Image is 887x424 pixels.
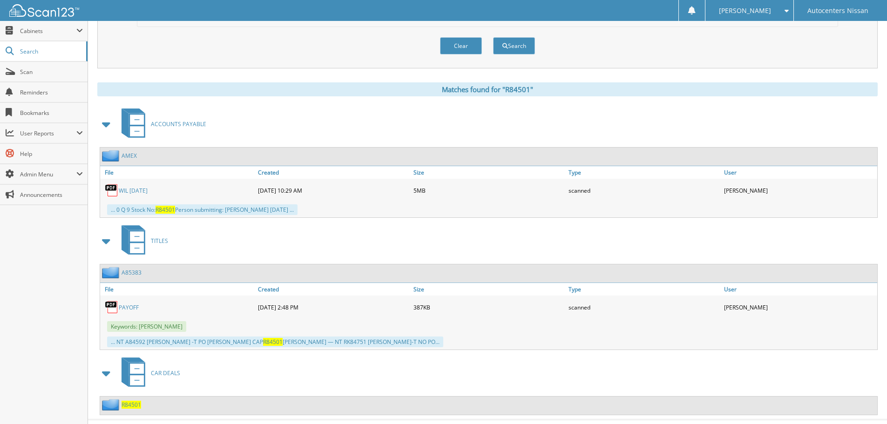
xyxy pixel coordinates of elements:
[116,222,168,259] a: TITLES
[107,337,443,347] div: ... NT A84592 [PERSON_NAME] -T PO [PERSON_NAME] CAP [PERSON_NAME] — NT RK84751 [PERSON_NAME]-T NO...
[411,166,567,179] a: Size
[719,8,771,13] span: [PERSON_NAME]
[122,152,137,160] a: AMEX
[151,237,168,245] span: TITLES
[116,355,180,391] a: CAR DEALS
[156,206,175,214] span: R84501
[411,298,567,316] div: 387KB
[440,37,482,54] button: Clear
[20,129,76,137] span: User Reports
[20,191,83,199] span: Announcements
[105,183,119,197] img: PDF.png
[722,283,877,296] a: User
[493,37,535,54] button: Search
[566,166,722,179] a: Type
[20,27,76,35] span: Cabinets
[102,399,122,411] img: folder2.png
[122,401,141,409] a: R84501
[97,82,878,96] div: Matches found for "R84501"
[119,187,148,195] a: WIL [DATE]
[722,166,877,179] a: User
[256,298,411,316] div: [DATE] 2:48 PM
[20,150,83,158] span: Help
[722,298,877,316] div: [PERSON_NAME]
[840,379,887,424] iframe: Chat Widget
[20,68,83,76] span: Scan
[20,109,83,117] span: Bookmarks
[119,303,139,311] a: PAYOFF
[256,166,411,179] a: Created
[566,181,722,200] div: scanned
[256,181,411,200] div: [DATE] 10:29 AM
[566,283,722,296] a: Type
[20,88,83,96] span: Reminders
[122,269,142,276] a: A85383
[411,181,567,200] div: 5MB
[566,298,722,316] div: scanned
[107,321,186,332] span: Keywords: [PERSON_NAME]
[20,47,81,55] span: Search
[9,4,79,17] img: scan123-logo-white.svg
[102,267,122,278] img: folder2.png
[105,300,119,314] img: PDF.png
[107,204,298,215] div: ... 0 Q 9 Stock No: Person submitting: [PERSON_NAME] [DATE] ...
[20,170,76,178] span: Admin Menu
[100,166,256,179] a: File
[102,150,122,162] img: folder2.png
[807,8,868,13] span: Autocenters Nissan
[722,181,877,200] div: [PERSON_NAME]
[263,338,283,346] span: R84501
[100,283,256,296] a: File
[151,369,180,377] span: CAR DEALS
[116,106,206,142] a: ACCOUNTS PAYABLE
[411,283,567,296] a: Size
[151,120,206,128] span: ACCOUNTS PAYABLE
[256,283,411,296] a: Created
